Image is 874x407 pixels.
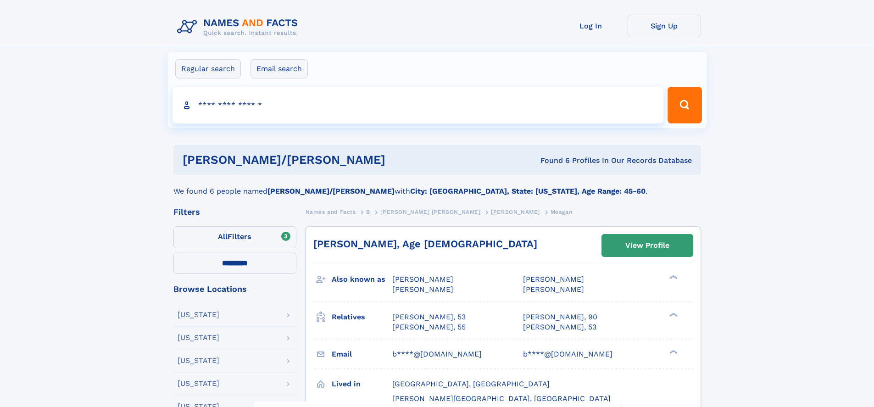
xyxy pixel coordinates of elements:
span: B [366,209,370,215]
div: [US_STATE] [178,380,219,387]
a: [PERSON_NAME], Age [DEMOGRAPHIC_DATA] [313,238,537,250]
h3: Email [332,346,392,362]
a: Log In [554,15,628,37]
span: [PERSON_NAME] [523,275,584,284]
a: B [366,206,370,217]
label: Email search [251,59,308,78]
b: [PERSON_NAME]/[PERSON_NAME] [267,187,395,195]
div: View Profile [625,235,669,256]
a: View Profile [602,234,693,256]
h3: Relatives [332,309,392,325]
input: search input [173,87,664,123]
span: All [218,232,228,241]
a: [PERSON_NAME], 53 [523,322,596,332]
h3: Lived in [332,376,392,392]
a: [PERSON_NAME], 90 [523,312,597,322]
div: ❯ [667,349,678,355]
span: [GEOGRAPHIC_DATA], [GEOGRAPHIC_DATA] [392,379,550,388]
div: Filters [173,208,296,216]
div: Found 6 Profiles In Our Records Database [463,156,692,166]
div: ❯ [667,312,678,318]
a: Names and Facts [306,206,356,217]
h1: [PERSON_NAME]/[PERSON_NAME] [183,154,463,166]
a: [PERSON_NAME] [491,206,540,217]
span: [PERSON_NAME] [392,275,453,284]
label: Filters [173,226,296,248]
h3: Also known as [332,272,392,287]
button: Search Button [668,87,701,123]
div: We found 6 people named with . [173,175,701,197]
span: Meagan [551,209,573,215]
a: [PERSON_NAME], 53 [392,312,466,322]
span: [PERSON_NAME][GEOGRAPHIC_DATA], [GEOGRAPHIC_DATA] [392,394,611,403]
a: Sign Up [628,15,701,37]
span: [PERSON_NAME] [PERSON_NAME] [380,209,480,215]
span: [PERSON_NAME] [491,209,540,215]
a: [PERSON_NAME] [PERSON_NAME] [380,206,480,217]
b: City: [GEOGRAPHIC_DATA], State: [US_STATE], Age Range: 45-60 [410,187,646,195]
span: [PERSON_NAME] [392,285,453,294]
div: [US_STATE] [178,334,219,341]
div: ❯ [667,274,678,280]
div: Browse Locations [173,285,296,293]
img: Logo Names and Facts [173,15,306,39]
label: Regular search [175,59,241,78]
a: [PERSON_NAME], 55 [392,322,466,332]
span: [PERSON_NAME] [523,285,584,294]
div: [US_STATE] [178,311,219,318]
div: [US_STATE] [178,357,219,364]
